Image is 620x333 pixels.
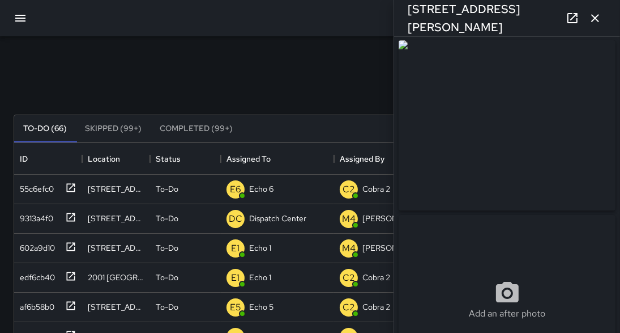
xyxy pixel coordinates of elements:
div: Location [88,143,120,175]
p: To-Do [156,183,178,195]
div: 602a9d10 [15,238,55,254]
p: Echo 5 [249,301,273,313]
button: To-Do (66) [14,115,76,142]
p: Echo 1 [249,242,271,254]
p: C2 [343,301,355,314]
div: ID [20,143,28,175]
p: M4 [342,242,356,255]
p: Cobra 2 [362,272,390,283]
p: E1 [232,271,240,285]
div: 55c6efc0 [15,179,54,195]
div: 1707 Webster Street [88,242,144,254]
div: Location [82,143,150,175]
p: C2 [343,183,355,196]
div: 2001 Broadway [88,272,144,283]
div: 2150 Webster Street [88,301,144,313]
p: E5 [230,301,241,314]
div: Assigned To [221,143,334,175]
p: Echo 1 [249,272,271,283]
div: Assigned To [226,143,271,175]
button: Skipped (99+) [76,115,151,142]
div: ID [14,143,82,175]
p: Echo 6 [249,183,273,195]
p: [PERSON_NAME] 4 [362,242,433,254]
div: Assigned By [334,143,447,175]
p: Dispatch Center [249,213,306,224]
p: E1 [232,242,240,255]
p: To-Do [156,272,178,283]
div: 1630 Webster Street [88,213,144,224]
div: Status [150,143,221,175]
p: M4 [342,212,356,226]
p: To-Do [156,242,178,254]
div: Assigned By [340,143,384,175]
p: To-Do [156,301,178,313]
div: Status [156,143,181,175]
div: 9313a4f0 [15,208,53,224]
p: [PERSON_NAME] 4 [362,213,433,224]
p: Cobra 2 [362,183,390,195]
p: C2 [343,271,355,285]
div: 400 Thomas L. Berkley Way [88,183,144,195]
p: DC [229,212,242,226]
p: Cobra 2 [362,301,390,313]
div: edf6cb40 [15,267,55,283]
button: Completed (99+) [151,115,242,142]
p: E6 [230,183,241,196]
p: To-Do [156,213,178,224]
div: af6b58b0 [15,297,54,313]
